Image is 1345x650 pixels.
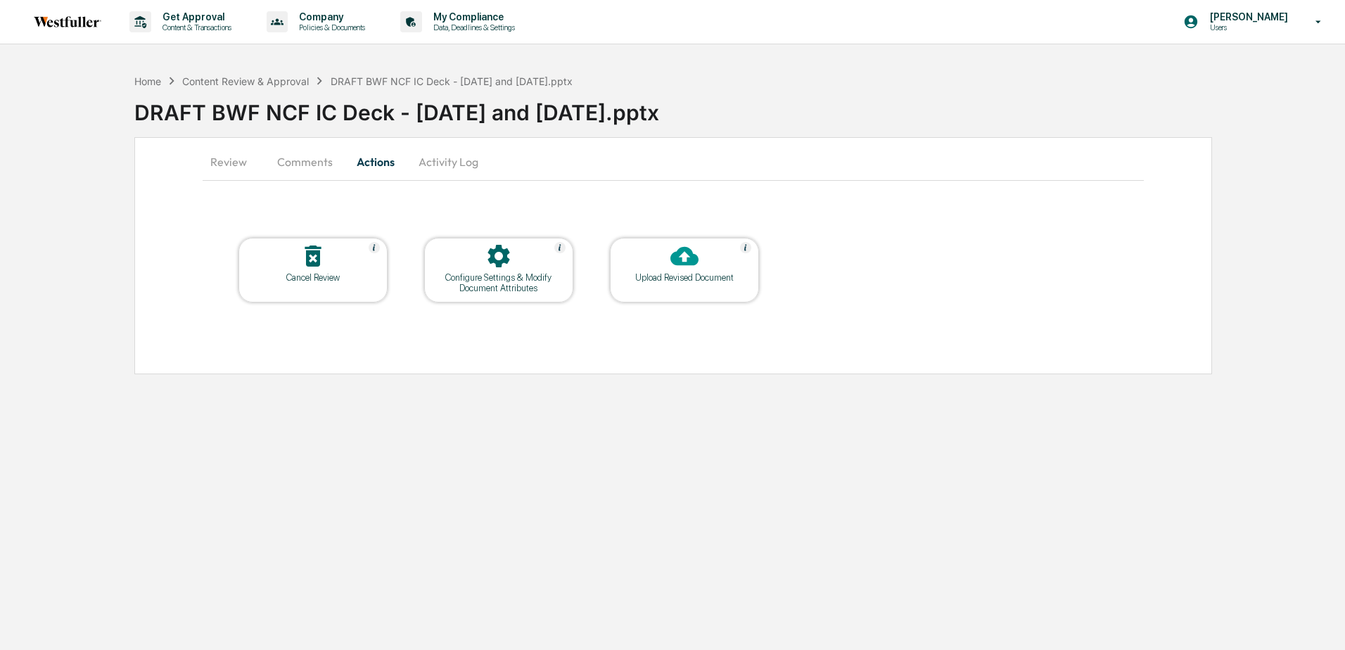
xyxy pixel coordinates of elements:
[151,23,238,32] p: Content & Transactions
[151,11,238,23] p: Get Approval
[407,145,490,179] button: Activity Log
[422,23,522,32] p: Data, Deadlines & Settings
[422,11,522,23] p: My Compliance
[331,75,573,87] div: DRAFT BWF NCF IC Deck - [DATE] and [DATE].pptx
[369,242,380,253] img: Help
[288,23,372,32] p: Policies & Documents
[621,272,748,283] div: Upload Revised Document
[1199,23,1295,32] p: Users
[1300,604,1338,642] iframe: Open customer support
[266,145,344,179] button: Comments
[182,75,309,87] div: Content Review & Approval
[134,75,161,87] div: Home
[740,242,751,253] img: Help
[344,145,407,179] button: Actions
[203,145,1144,179] div: secondary tabs example
[1199,11,1295,23] p: [PERSON_NAME]
[250,272,376,283] div: Cancel Review
[435,272,562,293] div: Configure Settings & Modify Document Attributes
[134,89,1345,125] div: DRAFT BWF NCF IC Deck - [DATE] and [DATE].pptx
[288,11,372,23] p: Company
[554,242,566,253] img: Help
[203,145,266,179] button: Review
[34,16,101,27] img: logo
